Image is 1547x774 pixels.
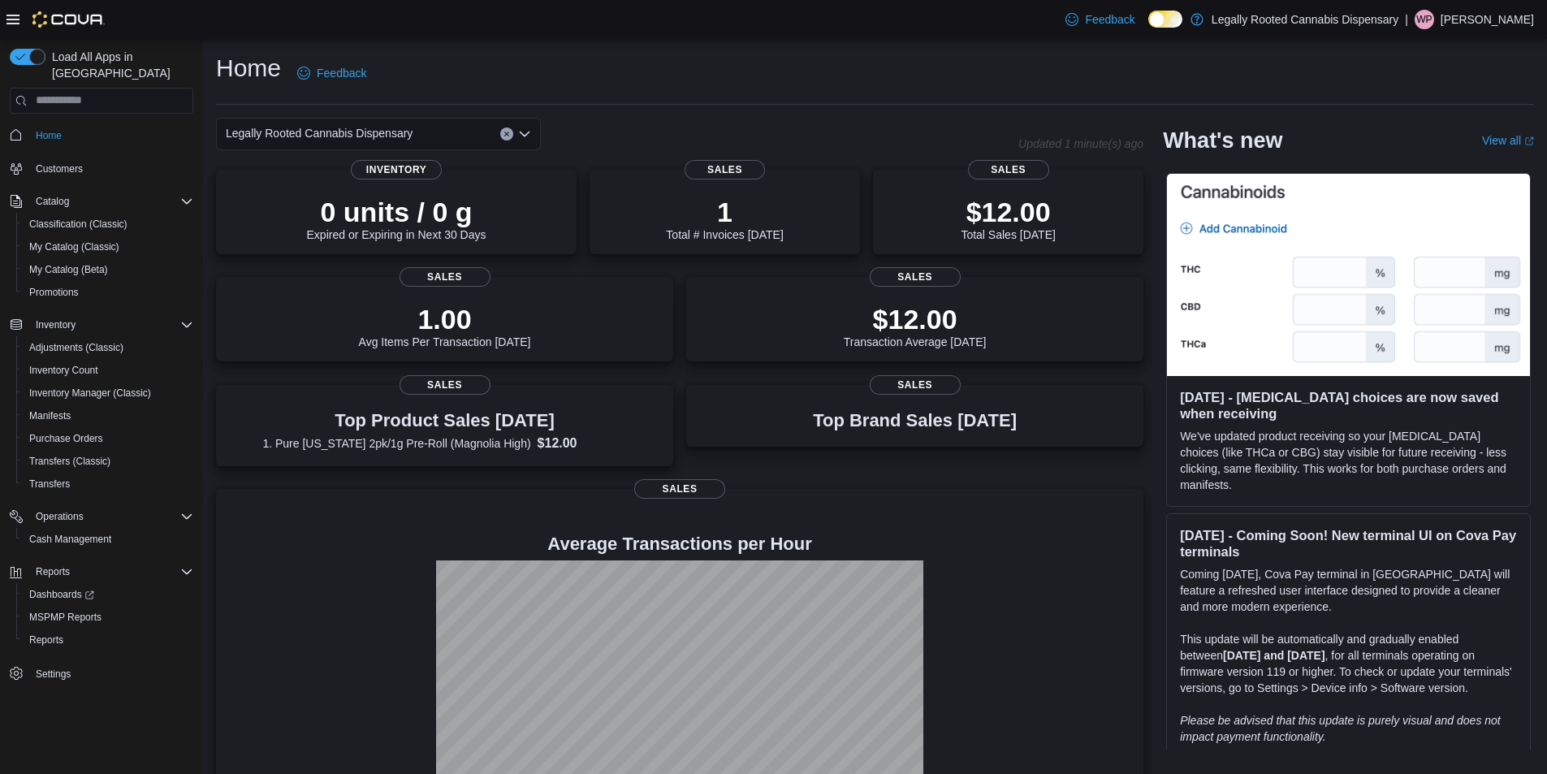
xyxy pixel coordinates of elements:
[3,505,200,528] button: Operations
[29,432,103,445] span: Purchase Orders
[23,474,76,494] a: Transfers
[1085,11,1134,28] span: Feedback
[961,196,1055,241] div: Total Sales [DATE]
[3,190,200,213] button: Catalog
[16,281,200,304] button: Promotions
[29,218,127,231] span: Classification (Classic)
[1180,527,1517,560] h3: [DATE] - Coming Soon! New terminal UI on Cova Pay terminals
[1405,10,1408,29] p: |
[45,49,193,81] span: Load All Apps in [GEOGRAPHIC_DATA]
[1223,649,1324,662] strong: [DATE] and [DATE]
[29,562,193,582] span: Reports
[23,338,193,357] span: Adjustments (Classic)
[23,260,115,279] a: My Catalog (Beta)
[3,560,200,583] button: Reports
[29,240,119,253] span: My Catalog (Classic)
[23,237,193,257] span: My Catalog (Classic)
[36,162,83,175] span: Customers
[23,429,193,448] span: Purchase Orders
[29,315,193,335] span: Inventory
[968,160,1049,179] span: Sales
[29,533,111,546] span: Cash Management
[262,411,626,430] h3: Top Product Sales [DATE]
[36,510,84,523] span: Operations
[1415,10,1434,29] div: William Prince
[262,435,530,452] dt: 1. Pure [US_STATE] 2pk/1g Pre-Roll (Magnolia High)
[23,474,193,494] span: Transfers
[23,530,118,549] a: Cash Management
[23,630,70,650] a: Reports
[23,283,193,302] span: Promotions
[1059,3,1141,36] a: Feedback
[1180,389,1517,422] h3: [DATE] - [MEDICAL_DATA] choices are now saved when receiving
[16,583,200,606] a: Dashboards
[23,338,130,357] a: Adjustments (Classic)
[29,286,79,299] span: Promotions
[317,65,366,81] span: Feedback
[1180,714,1501,743] em: Please be advised that this update is purely visual and does not impact payment functionality.
[3,661,200,685] button: Settings
[229,534,1130,554] h4: Average Transactions per Hour
[29,455,110,468] span: Transfers (Classic)
[29,478,70,491] span: Transfers
[3,313,200,336] button: Inventory
[844,303,987,348] div: Transaction Average [DATE]
[634,479,725,499] span: Sales
[291,57,373,89] a: Feedback
[1180,428,1517,493] p: We've updated product receiving so your [MEDICAL_DATA] choices (like THCa or CBG) stay visible fo...
[23,630,193,650] span: Reports
[500,128,513,141] button: Clear input
[36,129,62,142] span: Home
[16,450,200,473] button: Transfers (Classic)
[29,588,94,601] span: Dashboards
[1180,631,1517,696] p: This update will be automatically and gradually enabled between , for all terminals operating on ...
[359,303,531,348] div: Avg Items Per Transaction [DATE]
[1416,10,1432,29] span: WP
[226,123,413,143] span: Legally Rooted Cannabis Dispensary
[23,214,134,234] a: Classification (Classic)
[23,361,105,380] a: Inventory Count
[23,383,193,403] span: Inventory Manager (Classic)
[16,427,200,450] button: Purchase Orders
[666,196,783,241] div: Total # Invoices [DATE]
[813,411,1017,430] h3: Top Brand Sales [DATE]
[29,341,123,354] span: Adjustments (Classic)
[16,528,200,551] button: Cash Management
[23,383,158,403] a: Inventory Manager (Classic)
[23,452,193,471] span: Transfers (Classic)
[23,406,77,426] a: Manifests
[3,123,200,147] button: Home
[1524,136,1534,146] svg: External link
[29,562,76,582] button: Reports
[29,409,71,422] span: Manifests
[29,158,193,179] span: Customers
[1212,10,1398,29] p: Legally Rooted Cannabis Dispensary
[1482,134,1534,147] a: View allExternal link
[23,237,126,257] a: My Catalog (Classic)
[36,195,69,208] span: Catalog
[29,263,108,276] span: My Catalog (Beta)
[23,406,193,426] span: Manifests
[844,303,987,335] p: $12.00
[359,303,531,335] p: 1.00
[23,283,85,302] a: Promotions
[518,128,531,141] button: Open list of options
[36,668,71,681] span: Settings
[23,585,193,604] span: Dashboards
[16,236,200,258] button: My Catalog (Classic)
[36,318,76,331] span: Inventory
[961,196,1055,228] p: $12.00
[23,429,110,448] a: Purchase Orders
[23,530,193,549] span: Cash Management
[23,214,193,234] span: Classification (Classic)
[16,473,200,495] button: Transfers
[29,125,193,145] span: Home
[29,387,151,400] span: Inventory Manager (Classic)
[23,585,101,604] a: Dashboards
[400,267,490,287] span: Sales
[16,606,200,629] button: MSPMP Reports
[16,213,200,236] button: Classification (Classic)
[307,196,486,241] div: Expired or Expiring in Next 30 Days
[29,507,193,526] span: Operations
